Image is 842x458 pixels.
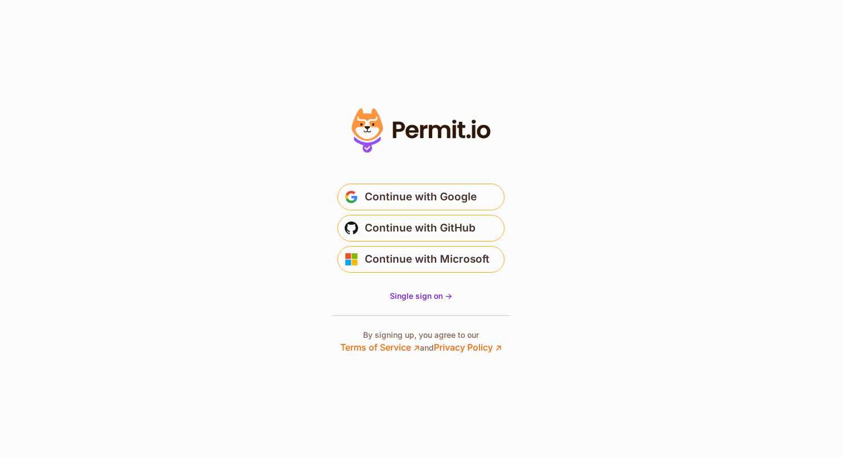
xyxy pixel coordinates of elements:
[434,342,502,353] a: Privacy Policy ↗
[337,246,505,273] button: Continue with Microsoft
[337,184,505,210] button: Continue with Google
[340,342,420,353] a: Terms of Service ↗
[390,290,452,302] a: Single sign on ->
[365,219,476,237] span: Continue with GitHub
[390,291,452,301] span: Single sign on ->
[337,215,505,242] button: Continue with GitHub
[365,250,489,268] span: Continue with Microsoft
[340,329,502,354] p: By signing up, you agree to our and
[365,188,477,206] span: Continue with Google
